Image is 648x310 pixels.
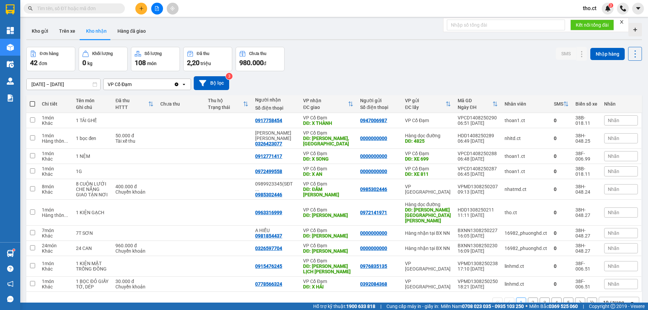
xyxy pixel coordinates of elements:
[590,48,625,60] button: Nhập hàng
[608,210,619,215] span: Nhãn
[458,156,498,162] div: 06:48 [DATE]
[405,156,451,162] div: DĐ: XE 699
[255,130,296,141] div: ông bà Xuân Lê
[505,281,547,287] div: linhmd.ct
[115,284,154,289] div: Chuyển khoản
[30,59,37,67] span: 42
[139,6,144,11] span: plus
[7,296,13,302] span: message
[577,4,602,12] span: tho.ct
[76,118,109,123] div: 1 TẢI GHẾ
[458,261,498,266] div: VPMD1308250238
[505,263,547,269] div: linhmd.ct
[42,156,69,162] div: Khác
[64,138,68,144] span: ...
[458,120,498,126] div: 06:51 [DATE]
[458,115,498,120] div: VPCD1408250290
[82,59,86,67] span: 0
[360,98,398,103] div: Người gửi
[42,120,69,126] div: Khác
[39,61,47,66] span: đơn
[249,51,266,56] div: Chưa thu
[42,151,69,156] div: 1 món
[54,23,81,39] button: Trên xe
[505,230,547,236] div: 16982_phuonghd.ct
[303,98,348,103] div: VP nhận
[7,27,14,34] img: dashboard-icon
[108,81,132,88] div: VP Cổ Đạm
[255,105,296,111] div: Số điện thoại
[551,298,562,308] button: 4
[187,59,199,67] span: 2,20
[405,138,451,144] div: DĐ: 4825
[42,284,69,289] div: Khác
[458,228,498,233] div: BXNN1308250227
[575,133,597,144] div: 38H-048.25
[554,118,569,123] div: 0
[7,94,14,102] img: solution-icon
[64,213,68,218] span: ...
[303,105,348,110] div: ĐC giao
[380,303,381,310] span: |
[604,101,638,107] div: Nhãn
[528,298,538,308] button: 2
[458,248,498,254] div: 16:09 [DATE]
[505,101,547,107] div: Nhân viên
[255,281,282,287] div: 0778566324
[183,47,232,71] button: Đã thu2,20 triệu
[255,141,282,146] div: 0326423077
[441,303,524,310] span: Miền Nam
[300,95,357,113] th: Toggle SortBy
[303,115,353,120] div: VP Cổ Đạm
[575,184,597,195] div: 38H-048.24
[608,263,619,269] span: Nhãn
[554,263,569,269] div: 0
[505,169,547,174] div: thoan1.ct
[76,169,109,174] div: 1G
[405,261,451,272] div: VP [GEOGRAPHIC_DATA]
[303,151,353,156] div: VP Cổ Đạm
[360,210,387,215] div: 0972141971
[26,23,54,39] button: Kho gửi
[239,59,264,67] span: 980.000
[7,61,14,68] img: warehouse-icon
[303,207,353,213] div: VP Cổ Đạm
[115,243,154,248] div: 960.000 đ
[608,230,619,236] span: Nhãn
[629,300,635,305] svg: open
[115,248,154,254] div: Chuyển khoản
[236,47,285,71] button: Chưa thu980.000đ
[505,136,547,141] div: nhitd.ct
[115,279,154,284] div: 30.000 đ
[458,279,498,284] div: VPMD1308250250
[6,4,15,15] img: logo-vxr
[303,187,353,197] div: DĐ: ĐẦM TÔM ANH THÁI
[42,233,69,238] div: Khác
[620,5,626,11] img: phone-icon
[405,202,451,207] div: Hàng dọc đường
[554,153,569,159] div: 0
[608,187,619,192] span: Nhãn
[346,304,375,309] strong: 1900 633 818
[147,61,157,66] span: món
[115,138,154,144] div: Tài xế thu
[115,105,148,110] div: HTTT
[458,133,498,138] div: HDD1408250289
[208,105,243,110] div: Trạng thái
[454,95,501,113] th: Toggle SortBy
[405,133,451,138] div: Hàng dọc đường
[135,59,146,67] span: 108
[303,243,353,248] div: VP Cổ Đạm
[575,243,597,254] div: 38H-048.27
[447,20,565,30] input: Nhập số tổng đài
[611,304,615,309] span: copyright
[549,304,578,309] strong: 0369 525 060
[205,95,252,113] th: Toggle SortBy
[112,23,151,39] button: Hàng đã giao
[200,61,211,66] span: triệu
[27,79,100,90] input: Select a date range.
[619,20,624,24] span: close
[76,98,109,103] div: Tên món
[303,284,353,289] div: DĐ: X HẢI
[458,151,498,156] div: VPCD1408250288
